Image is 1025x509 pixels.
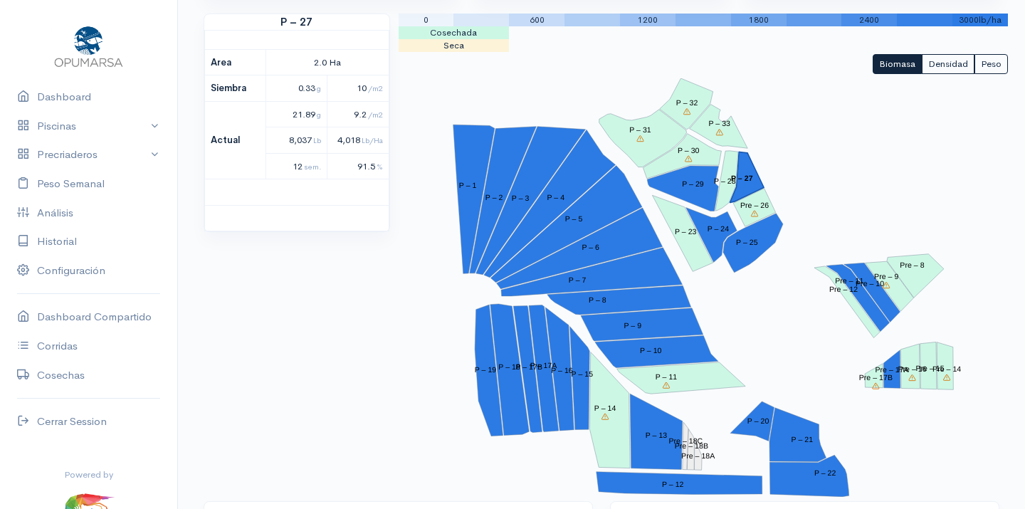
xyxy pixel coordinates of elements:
span: Lb/Ha [362,135,383,145]
td: 8,037 [266,127,327,154]
tspan: P – 4 [547,194,564,202]
tspan: Pre – 17A [875,366,908,374]
tspan: P – 1 [458,182,476,190]
span: Lb [313,135,321,145]
tspan: P – 24 [707,225,729,233]
tspan: Pre – 14 [932,365,961,374]
tspan: P – 20 [747,417,769,426]
td: 91.5 [327,153,389,179]
tspan: Pre – 15 [915,364,944,372]
th: Actual [205,101,266,179]
td: Seca [399,39,510,52]
th: Area [205,49,266,75]
tspan: Pre – 18A [681,452,715,461]
td: 2.0 Ha [266,49,389,75]
tspan: P – 12 [662,481,684,489]
tspan: P – 30 [678,146,700,154]
span: 0 [424,14,429,26]
tspan: P – 11 [655,373,677,382]
span: g [317,110,321,120]
tspan: Pre – 18B [674,442,708,451]
td: 10 [327,75,389,102]
tspan: P – 32 [676,99,698,107]
td: 0.33 [266,75,327,102]
tspan: Pre – 10 [856,280,884,288]
tspan: P – 33 [708,120,730,128]
tspan: P – 2 [485,194,503,202]
span: Biomasa [879,58,915,70]
tspan: Pre – 11 [835,277,863,285]
tspan: P – 14 [594,404,616,413]
tspan: P – 16 [551,367,573,375]
img: Opumarsa [51,23,126,68]
tspan: P – 19 [474,366,496,374]
tspan: P – 13 [645,431,667,440]
tspan: Pre – 16 [898,365,926,374]
button: Densidad [922,54,974,75]
tspan: P – 31 [629,126,651,135]
td: Cosechada [399,26,510,39]
span: g [317,83,321,93]
tspan: P – 25 [736,238,758,246]
tspan: Pre – 8 [900,261,924,270]
tspan: P – 17A [530,362,557,370]
th: Siembra [205,75,266,102]
span: /m2 [368,110,383,120]
strong: P – 27 [204,14,389,31]
span: Peso [981,58,1002,70]
span: 1200 [638,14,658,26]
tspan: P – 21 [791,436,813,444]
td: 9.2 [327,101,389,127]
td: 12 [266,153,327,179]
tspan: P – 18 [498,363,520,372]
span: sem. [304,162,321,172]
tspan: P – 3 [511,194,529,203]
tspan: Pre – 9 [874,273,898,281]
button: Biomasa [873,54,922,75]
tspan: P – 9 [624,321,641,330]
tspan: Pre – 17B [859,374,893,382]
tspan: P – 23 [675,228,697,236]
span: % [377,162,383,172]
span: 3000 [959,14,979,26]
tspan: P – 27 [731,174,753,182]
tspan: Pre – 26 [740,201,769,209]
tspan: Pre – 12 [829,285,858,294]
td: 4,018 [327,127,389,154]
tspan: P – 22 [814,469,836,478]
tspan: P – 7 [568,276,586,285]
span: Densidad [928,58,968,70]
span: 600 [530,14,545,26]
tspan: P – 17B [515,363,542,372]
td: 21.89 [266,101,327,127]
tspan: P – 29 [682,180,704,189]
tspan: P – 8 [589,296,606,305]
span: 2400 [859,14,879,26]
span: 1800 [749,14,769,26]
button: Peso [974,54,1008,75]
tspan: P – 28 [714,177,736,185]
span: lb/ha [979,14,1002,26]
tspan: P – 5 [564,215,582,224]
tspan: P – 6 [582,243,599,252]
tspan: Pre – 18C [668,437,703,446]
span: /m2 [368,83,383,93]
tspan: P – 10 [640,347,662,355]
tspan: P – 15 [571,370,593,379]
